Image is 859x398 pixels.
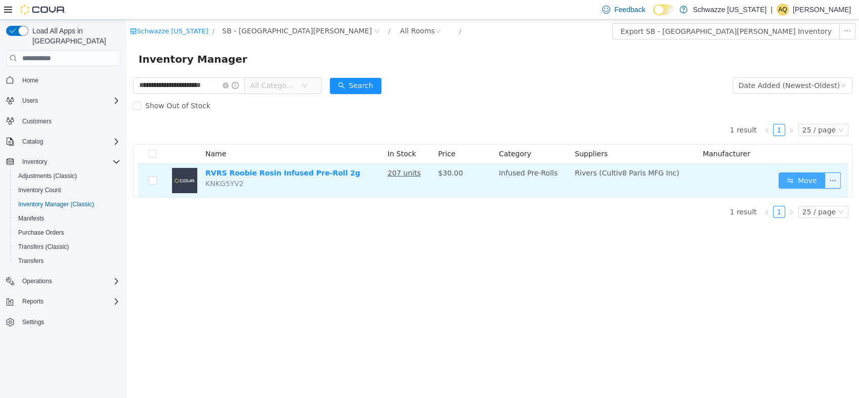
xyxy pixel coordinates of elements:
div: 25 / page [676,105,709,116]
a: Customers [18,115,56,127]
span: Home [18,73,120,86]
p: [PERSON_NAME] [793,4,851,16]
a: RVRS Roobie Rosin Infused Pre-Roll 2g [79,149,234,157]
button: Purchase Orders [10,226,124,240]
button: Export SB - [GEOGRAPHIC_DATA][PERSON_NAME] Inventory [486,4,713,20]
span: Catalog [18,136,120,148]
span: SB - Fort Collins [96,6,245,17]
button: Operations [2,274,124,288]
i: icon: right [662,108,668,114]
span: / [332,8,334,15]
span: Operations [22,277,52,285]
span: Operations [18,275,120,287]
span: Catalog [22,138,43,146]
li: Previous Page [634,186,647,198]
button: Inventory Count [10,183,124,197]
span: Purchase Orders [18,229,64,237]
button: Manifests [10,211,124,226]
span: Inventory Manager (Classic) [18,200,94,208]
li: Next Page [659,186,671,198]
a: Purchase Orders [14,227,68,239]
div: All Rooms [273,4,308,19]
button: Transfers (Classic) [10,240,124,254]
button: icon: ellipsis [713,4,729,20]
i: icon: shop [4,8,10,15]
span: Suppliers [448,130,481,138]
li: 1 result [604,186,630,198]
u: 207 units [261,149,294,157]
i: icon: close-circle [96,63,102,69]
span: Adjustments (Classic) [14,170,120,182]
a: Home [18,74,42,86]
span: Inventory [18,156,120,168]
span: Show Out of Stock [15,82,88,90]
span: Inventory [22,158,47,166]
button: icon: swapMove [652,153,699,169]
a: Inventory Count [14,184,65,196]
li: Previous Page [634,104,647,116]
a: Inventory Manager (Classic) [14,198,98,210]
i: icon: info-circle [105,62,112,69]
input: Dark Mode [653,5,674,15]
button: Customers [2,114,124,128]
span: Rivers (Cultiv8 Paris MFG Inc) [448,149,552,157]
button: Users [18,95,42,107]
span: Settings [22,318,44,326]
span: Manifests [14,212,120,225]
button: Catalog [2,135,124,149]
span: Users [22,97,38,105]
span: Category [372,130,405,138]
p: Schwazze [US_STATE] [693,4,766,16]
button: Adjustments (Classic) [10,169,124,183]
button: Inventory [18,156,51,168]
button: Operations [18,275,56,287]
i: icon: down [711,107,717,114]
a: Adjustments (Classic) [14,170,81,182]
span: Transfers [14,255,120,267]
span: Home [22,76,38,84]
button: icon: searchSearch [203,58,255,74]
img: Cova [20,5,66,15]
a: Settings [18,316,48,328]
span: Transfers (Classic) [18,243,69,251]
span: Manifests [18,214,44,223]
button: Home [2,72,124,87]
span: All Categories [124,61,170,71]
span: Inventory Count [18,186,61,194]
span: Feedback [614,5,645,15]
div: 25 / page [676,187,709,198]
span: Customers [22,117,52,125]
span: Name [79,130,100,138]
li: 1 result [604,104,630,116]
a: 1 [647,105,658,116]
i: icon: left [637,190,643,196]
i: icon: down [714,63,720,70]
a: Transfers [14,255,48,267]
li: 1 [647,104,659,116]
span: KNKG5YV2 [79,160,117,168]
i: icon: down [175,63,181,70]
a: Transfers (Classic) [14,241,73,253]
span: Settings [18,316,120,328]
span: In Stock [261,130,289,138]
span: Customers [18,115,120,127]
span: Users [18,95,120,107]
span: Transfers (Classic) [14,241,120,253]
span: Adjustments (Classic) [18,172,77,180]
i: icon: left [637,108,643,114]
li: 1 [647,186,659,198]
button: Settings [2,315,124,329]
button: Catalog [18,136,47,148]
span: AQ [778,4,787,16]
a: icon: shopSchwazze [US_STATE] [4,8,82,15]
img: RVRS Roobie Rosin Infused Pre-Roll 2g placeholder [46,148,71,173]
span: Purchase Orders [14,227,120,239]
span: Manufacturer [576,130,624,138]
span: Transfers [18,257,44,265]
p: | [770,4,772,16]
span: Reports [22,297,44,305]
span: Inventory Manager (Classic) [14,198,120,210]
button: Inventory Manager (Classic) [10,197,124,211]
div: Date Added (Newest-Oldest) [612,58,713,73]
li: Next Page [659,104,671,116]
